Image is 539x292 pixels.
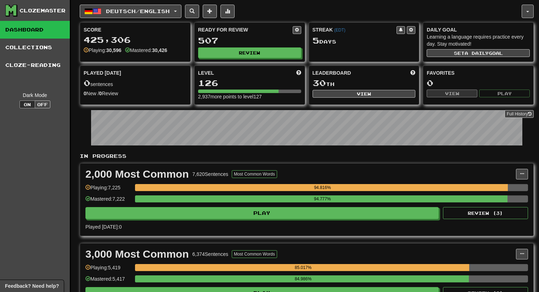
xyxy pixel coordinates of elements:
button: On [19,101,35,108]
button: Add sentence to collection [203,5,217,18]
strong: 30,596 [106,47,122,53]
div: th [313,79,416,88]
div: 7,620 Sentences [192,171,228,178]
p: In Progress [80,153,534,160]
div: Playing: 7,225 [85,184,131,196]
button: View [313,90,416,98]
button: Review [198,47,301,58]
span: 30 [313,78,326,88]
button: Most Common Words [232,250,277,258]
div: Mastered: 5,417 [85,275,131,287]
span: a daily [465,51,489,56]
div: Streak [313,26,397,33]
div: Clozemaster [19,7,66,14]
button: Off [35,101,50,108]
strong: 0 [99,91,102,96]
div: 425,306 [84,35,187,44]
span: Open feedback widget [5,282,59,290]
span: Leaderboard [313,69,351,76]
div: 85.017% [137,264,469,271]
button: View [427,90,477,97]
div: 3,000 Most Common [85,249,189,259]
div: 126 [198,79,301,87]
span: Played [DATE]: 0 [85,224,122,230]
button: Play [85,207,439,219]
div: Day s [313,36,416,45]
button: Review (3) [443,207,528,219]
div: 6,374 Sentences [192,251,228,258]
span: Deutsch / English [106,8,170,14]
span: Level [198,69,214,76]
div: 2,937 more points to level 127 [198,93,301,100]
a: Full History [505,110,534,118]
span: Score more points to level up [296,69,301,76]
div: Playing: [84,47,122,54]
button: Play [479,90,530,97]
div: 94.777% [137,195,507,202]
a: (EDT) [334,28,346,33]
div: Daily Goal [427,26,530,33]
div: Dark Mode [5,92,64,99]
span: This week in points, UTC [410,69,415,76]
button: Most Common Words [232,170,277,178]
span: Played [DATE] [84,69,121,76]
div: 0 [427,79,530,87]
div: Ready for Review [198,26,293,33]
div: 84.986% [137,275,469,282]
strong: 30,426 [152,47,167,53]
div: Mastered: [125,47,167,54]
button: Search sentences [185,5,199,18]
span: 0 [84,78,90,88]
button: Deutsch/English [80,5,181,18]
div: Learning a language requires practice every day. Stay motivated! [427,33,530,47]
div: Playing: 5,419 [85,264,131,276]
div: 94.816% [137,184,507,191]
strong: 0 [84,91,86,96]
div: Score [84,26,187,33]
div: New / Review [84,90,187,97]
span: 5 [313,35,319,45]
button: More stats [220,5,235,18]
div: Favorites [427,69,530,76]
div: Mastered: 7,222 [85,195,131,207]
div: 2,000 Most Common [85,169,189,179]
div: sentences [84,79,187,88]
div: 507 [198,36,301,45]
button: Seta dailygoal [427,49,530,57]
